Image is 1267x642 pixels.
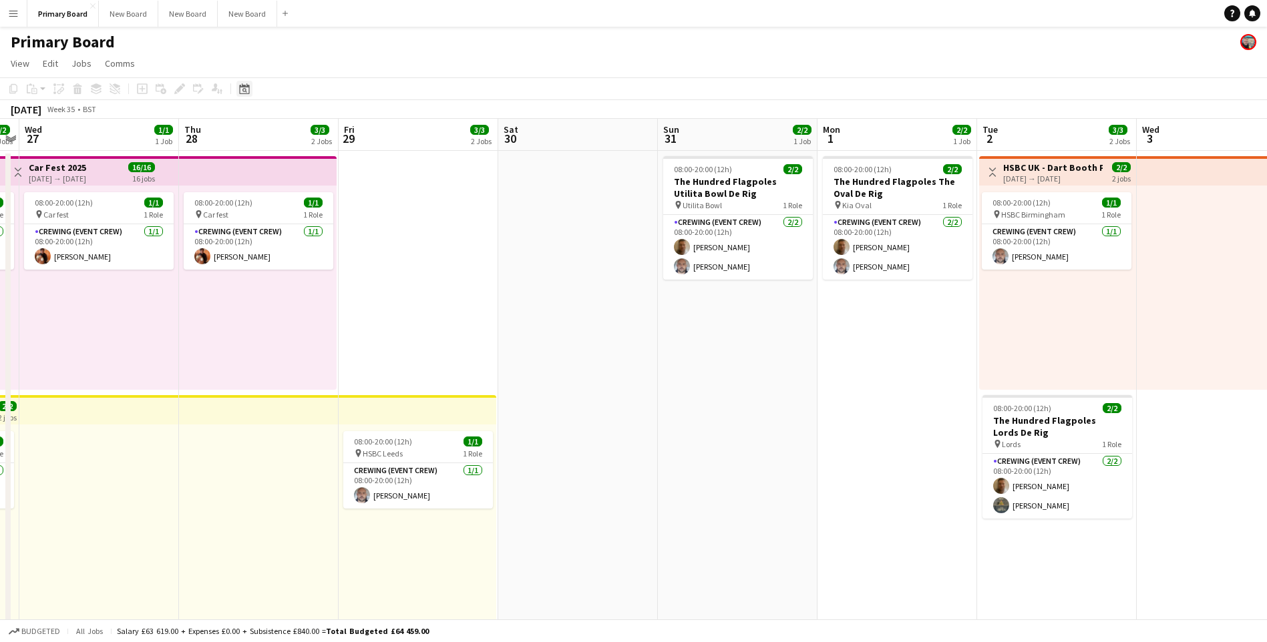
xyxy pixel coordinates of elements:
div: 2 Jobs [1109,136,1130,146]
span: 08:00-20:00 (12h) [35,198,93,208]
span: 08:00-20:00 (12h) [194,198,252,208]
div: BST [83,104,96,114]
span: 08:00-20:00 (12h) [993,403,1051,413]
span: 2 [980,131,998,146]
span: 1/1 [144,198,163,208]
span: 1 Role [463,448,482,458]
span: 3/3 [1109,125,1127,135]
div: 16 jobs [132,172,155,184]
a: Comms [100,55,140,72]
app-job-card: 08:00-20:00 (12h)1/1 HSBC Leeds1 RoleCrewing (Event Crew)1/108:00-20:00 (12h)[PERSON_NAME] [343,431,493,509]
span: 1/1 [464,436,482,446]
span: 29 [342,131,355,146]
span: All jobs [73,626,106,636]
span: HSBC Leeds [363,448,403,458]
app-card-role: Crewing (Event Crew)1/108:00-20:00 (12h)[PERSON_NAME] [24,224,174,270]
span: Thu [184,123,201,135]
span: Lords [1002,439,1021,449]
span: View [11,57,29,69]
span: Wed [1142,123,1159,135]
app-card-role: Crewing (Event Crew)1/108:00-20:00 (12h)[PERSON_NAME] [184,224,333,270]
a: Edit [37,55,63,72]
span: 1 Role [1102,439,1121,449]
span: Utilita Bowl [683,200,722,210]
button: New Board [218,1,277,27]
app-user-avatar: Richard Langford [1240,34,1256,50]
span: 08:00-20:00 (12h) [834,164,892,174]
app-job-card: 08:00-20:00 (12h)2/2The Hundred Flagpoles Lords De Rig Lords1 RoleCrewing (Event Crew)2/208:00-20... [982,395,1132,519]
div: [DATE] [11,103,41,116]
button: Budgeted [7,624,62,639]
div: Salary £63 619.00 + Expenses £0.00 + Subsistence £840.00 = [117,626,429,636]
button: Primary Board [27,1,99,27]
span: 2/2 [793,125,811,135]
div: 08:00-20:00 (12h)1/1 Car fest1 RoleCrewing (Event Crew)1/108:00-20:00 (12h)[PERSON_NAME] [24,192,174,270]
h3: The Hundred Flagpoles The Oval De Rig [823,176,972,200]
span: Jobs [71,57,92,69]
span: Comms [105,57,135,69]
span: 08:00-20:00 (12h) [674,164,732,174]
span: 1 [821,131,840,146]
h3: The Hundred Flagpoles Lords De Rig [982,414,1132,438]
h1: Primary Board [11,32,115,52]
span: HSBC Birmingham [1001,210,1065,220]
span: Car fest [43,210,69,220]
span: 16/16 [128,162,155,172]
div: [DATE] → [DATE] [1003,174,1103,184]
app-card-role: Crewing (Event Crew)2/208:00-20:00 (12h)[PERSON_NAME][PERSON_NAME] [663,215,813,280]
div: 2 jobs [1112,172,1131,184]
span: Wed [25,123,42,135]
span: Week 35 [44,104,77,114]
div: 1 Job [155,136,172,146]
app-job-card: 08:00-20:00 (12h)2/2The Hundred Flagpoles The Oval De Rig Kia Oval1 RoleCrewing (Event Crew)2/208... [823,156,972,280]
div: 1 Job [953,136,970,146]
span: 3/3 [311,125,329,135]
span: 1 Role [1101,210,1121,220]
h3: HSBC UK - Dart Booth Project - [GEOGRAPHIC_DATA] [1003,162,1103,174]
span: 1/1 [304,198,323,208]
span: 1/1 [1102,198,1121,208]
span: Car fest [203,210,228,220]
span: Mon [823,123,840,135]
app-job-card: 08:00-20:00 (12h)2/2The Hundred Flagpoles Utilita Bowl De Rig Utilita Bowl1 RoleCrewing (Event Cr... [663,156,813,280]
span: 27 [23,131,42,146]
span: 2/2 [952,125,971,135]
span: Budgeted [21,627,60,636]
span: 2/2 [783,164,802,174]
div: 08:00-20:00 (12h)1/1 Car fest1 RoleCrewing (Event Crew)1/108:00-20:00 (12h)[PERSON_NAME] [184,192,333,270]
span: 1/1 [154,125,173,135]
app-card-role: Crewing (Event Crew)2/208:00-20:00 (12h)[PERSON_NAME][PERSON_NAME] [823,215,972,280]
button: New Board [158,1,218,27]
div: [DATE] → [DATE] [29,174,86,184]
span: Sat [504,123,518,135]
span: 3 [1140,131,1159,146]
span: 2/2 [1103,403,1121,413]
h3: Car Fest 2025 [29,162,86,174]
div: 1 Job [793,136,811,146]
span: 08:00-20:00 (12h) [992,198,1051,208]
span: 30 [502,131,518,146]
a: View [5,55,35,72]
button: New Board [99,1,158,27]
span: Sun [663,123,679,135]
span: 31 [661,131,679,146]
div: 2 Jobs [311,136,332,146]
span: 2/2 [943,164,962,174]
span: 1 Role [783,200,802,210]
app-card-role: Crewing (Event Crew)1/108:00-20:00 (12h)[PERSON_NAME] [982,224,1131,270]
span: Tue [982,123,998,135]
app-card-role: Crewing (Event Crew)2/208:00-20:00 (12h)[PERSON_NAME][PERSON_NAME] [982,454,1132,519]
app-card-role: Crewing (Event Crew)1/108:00-20:00 (12h)[PERSON_NAME] [343,463,493,509]
app-job-card: 08:00-20:00 (12h)1/1 HSBC Birmingham1 RoleCrewing (Event Crew)1/108:00-20:00 (12h)[PERSON_NAME] [982,192,1131,270]
span: Kia Oval [842,200,872,210]
div: 2 Jobs [471,136,492,146]
h3: The Hundred Flagpoles Utilita Bowl De Rig [663,176,813,200]
span: Edit [43,57,58,69]
span: 08:00-20:00 (12h) [354,436,412,446]
span: 1 Role [942,200,962,210]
